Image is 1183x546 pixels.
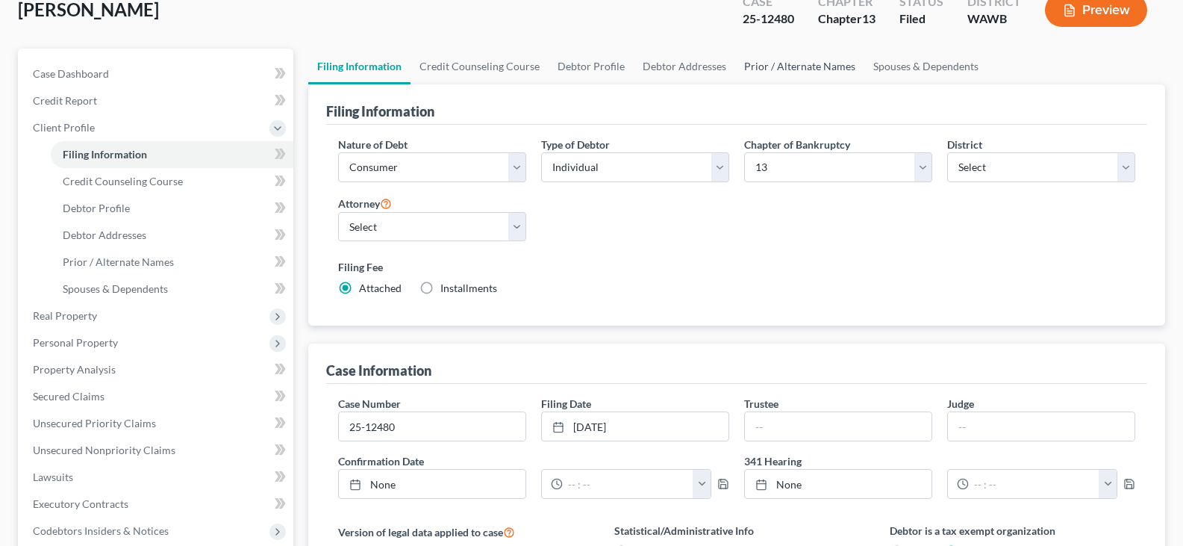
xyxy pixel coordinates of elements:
span: Codebtors Insiders & Notices [33,524,169,537]
input: -- [745,412,931,441]
label: 341 Hearing [737,453,1143,469]
a: None [745,470,931,498]
label: Version of legal data applied to case [338,523,584,541]
span: Attached [359,282,402,294]
a: Debtor Profile [51,195,293,222]
a: Filing Information [51,141,293,168]
div: 25-12480 [743,10,794,28]
input: -- [948,412,1134,441]
label: Trustee [744,396,778,412]
span: Executory Contracts [33,497,128,510]
span: Unsecured Priority Claims [33,417,156,429]
a: Debtor Addresses [634,49,735,84]
div: Chapter [818,10,875,28]
label: Filing Date [541,396,591,412]
label: District [947,137,982,152]
input: -- : -- [969,470,1099,498]
span: Lawsuits [33,471,73,483]
span: Case Dashboard [33,67,109,80]
span: Unsecured Nonpriority Claims [33,444,175,456]
span: Client Profile [33,121,95,134]
a: Credit Counseling Course [411,49,549,84]
a: Executory Contracts [21,491,293,518]
div: Filing Information [326,102,434,120]
span: Personal Property [33,336,118,349]
a: Spouses & Dependents [51,276,293,303]
span: Debtor Profile [63,202,130,214]
span: Credit Report [33,94,97,107]
label: Confirmation Date [331,453,737,469]
label: Debtor is a tax exempt organization [890,523,1135,539]
a: Secured Claims [21,383,293,410]
a: Prior / Alternate Names [51,249,293,276]
div: Filed [899,10,943,28]
a: Credit Report [21,87,293,114]
label: Type of Debtor [541,137,610,152]
a: Unsecured Nonpriority Claims [21,437,293,464]
label: Judge [947,396,974,412]
label: Attorney [338,194,392,212]
div: WAWB [967,10,1021,28]
a: Prior / Alternate Names [735,49,864,84]
a: Property Analysis [21,356,293,383]
div: Case Information [326,362,431,379]
a: Unsecured Priority Claims [21,410,293,437]
span: Filing Information [63,148,147,161]
span: Prior / Alternate Names [63,255,174,268]
a: None [339,470,525,498]
span: Secured Claims [33,390,104,403]
a: [DATE] [542,412,728,441]
span: Property Analysis [33,363,116,376]
label: Statistical/Administrative Info [614,523,860,539]
a: Filing Information [308,49,411,84]
label: Case Number [338,396,401,412]
a: Debtor Addresses [51,222,293,249]
span: 13 [862,11,875,25]
span: Installments [440,282,497,294]
span: Real Property [33,309,97,322]
span: Debtor Addresses [63,229,146,241]
a: Case Dashboard [21,61,293,87]
a: Credit Counseling Course [51,168,293,195]
input: -- : -- [563,470,693,498]
input: Enter case number... [339,412,525,441]
span: Spouses & Dependents [63,282,168,295]
span: Credit Counseling Course [63,175,183,187]
label: Nature of Debt [338,137,408,152]
label: Filing Fee [338,259,1135,275]
a: Debtor Profile [549,49,634,84]
a: Lawsuits [21,464,293,491]
a: Spouses & Dependents [864,49,987,84]
label: Chapter of Bankruptcy [744,137,850,152]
